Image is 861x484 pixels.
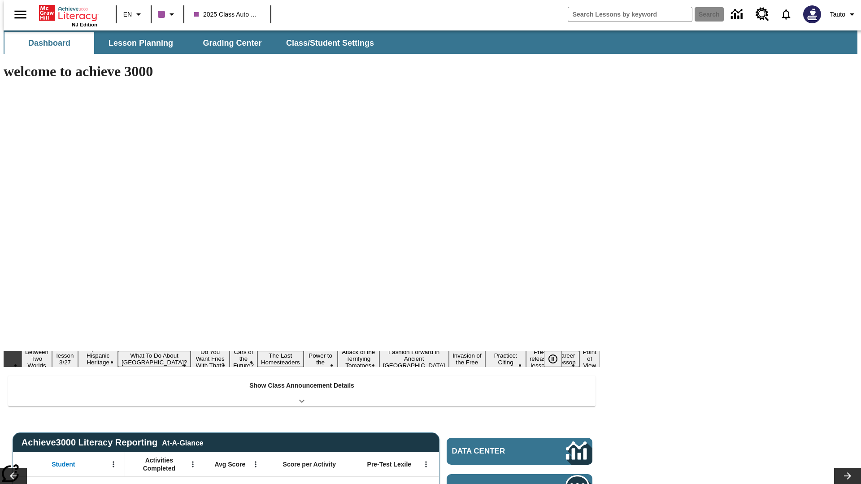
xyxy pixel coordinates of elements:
span: 2025 Class Auto Grade 13 [194,10,261,19]
button: Slide 1 Between Two Worlds [22,347,52,370]
button: Slide 13 Pre-release lesson [526,347,553,370]
button: Lesson Planning [96,32,186,54]
button: Slide 8 Solar Power to the People [304,344,338,374]
button: Class color is purple. Change class color [154,6,181,22]
input: search field [568,7,692,22]
button: Open side menu [7,1,34,28]
span: Activities Completed [130,456,189,472]
img: Avatar [803,5,821,23]
span: Tauto [830,10,845,19]
button: Slide 11 The Invasion of the Free CD [449,344,486,374]
button: Slide 5 Do You Want Fries With That? [191,347,230,370]
span: NJ Edition [72,22,97,27]
span: Student [52,460,75,468]
a: Data Center [726,2,750,27]
button: Class/Student Settings [279,32,381,54]
button: Select a new avatar [798,3,826,26]
div: SubNavbar [4,30,857,54]
button: Pause [544,351,562,367]
span: Score per Activity [283,460,336,468]
div: Home [39,3,97,27]
button: Slide 12 Mixed Practice: Citing Evidence [485,344,526,374]
div: At-A-Glance [162,437,203,447]
span: Avg Score [214,460,245,468]
h1: welcome to achieve 3000 [4,63,600,80]
p: Show Class Announcement Details [249,381,354,390]
div: Show Class Announcement Details [8,376,596,406]
div: Pause [544,351,571,367]
span: EN [123,10,132,19]
a: Notifications [774,3,798,26]
button: Open Menu [186,458,200,471]
button: Slide 4 What To Do About Iceland? [118,351,191,367]
button: Profile/Settings [826,6,861,22]
div: SubNavbar [4,32,382,54]
button: Dashboard [4,32,94,54]
a: Data Center [447,438,592,465]
button: Lesson carousel, Next [834,468,861,484]
button: Open Menu [249,458,262,471]
button: Open Menu [107,458,120,471]
span: Achieve3000 Literacy Reporting [22,437,204,448]
button: Slide 15 Point of View [579,347,600,370]
a: Resource Center, Will open in new tab [750,2,774,26]
button: Slide 10 Fashion Forward in Ancient Rome [379,347,449,370]
span: Data Center [452,447,536,456]
button: Language: EN, Select a language [119,6,148,22]
button: Slide 3 ¡Viva Hispanic Heritage Month! [78,344,118,374]
button: Slide 9 Attack of the Terrifying Tomatoes [338,347,379,370]
button: Slide 7 The Last Homesteaders [257,351,304,367]
button: Slide 6 Cars of the Future? [230,347,257,370]
a: Home [39,4,97,22]
button: Slide 2 Test lesson 3/27 en [52,344,78,374]
button: Grading Center [187,32,277,54]
button: Open Menu [419,458,433,471]
span: Pre-Test Lexile [367,460,412,468]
